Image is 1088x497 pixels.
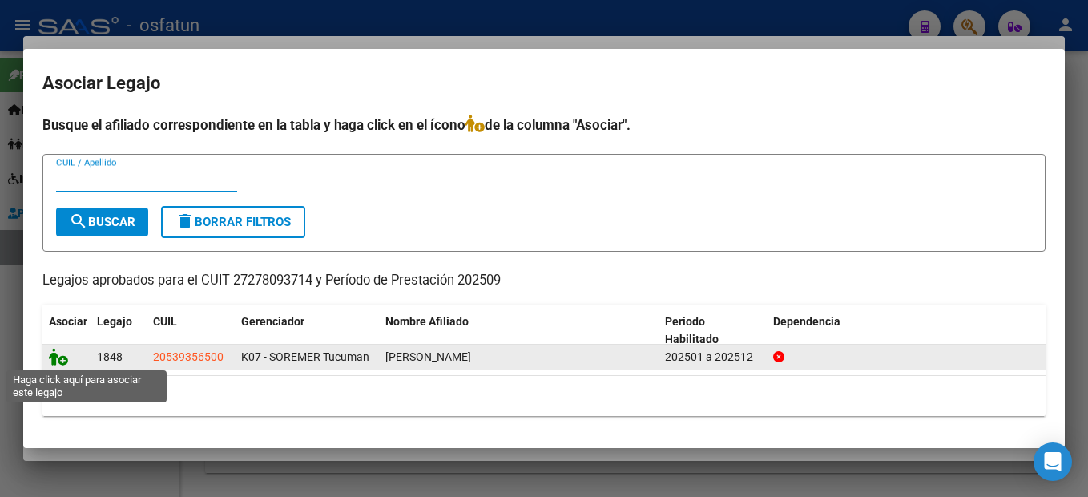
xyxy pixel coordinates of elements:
datatable-header-cell: Nombre Afiliado [379,305,659,358]
mat-icon: delete [175,212,195,231]
h2: Asociar Legajo [42,68,1046,99]
div: 1 registros [42,376,1046,416]
span: Borrar Filtros [175,215,291,229]
datatable-header-cell: Periodo Habilitado [659,305,767,358]
button: Borrar Filtros [161,206,305,238]
span: K07 - SOREMER Tucuman [241,350,369,363]
div: 202501 a 202512 [665,348,760,366]
span: Legajo [97,315,132,328]
p: Legajos aprobados para el CUIT 27278093714 y Período de Prestación 202509 [42,271,1046,291]
span: 20539356500 [153,350,224,363]
datatable-header-cell: Asociar [42,305,91,358]
datatable-header-cell: Dependencia [767,305,1046,358]
datatable-header-cell: CUIL [147,305,235,358]
mat-icon: search [69,212,88,231]
button: Buscar [56,208,148,236]
span: Periodo Habilitado [665,315,719,346]
span: Dependencia [773,315,840,328]
span: Asociar [49,315,87,328]
span: Nombre Afiliado [385,315,469,328]
div: Open Intercom Messenger [1034,442,1072,481]
span: 1848 [97,350,123,363]
datatable-header-cell: Gerenciador [235,305,379,358]
span: Gerenciador [241,315,304,328]
span: CUIL [153,315,177,328]
h4: Busque el afiliado correspondiente en la tabla y haga click en el ícono de la columna "Asociar". [42,115,1046,135]
span: Buscar [69,215,135,229]
span: GONZALEZ LEANDRO ELISEO [385,350,471,363]
datatable-header-cell: Legajo [91,305,147,358]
